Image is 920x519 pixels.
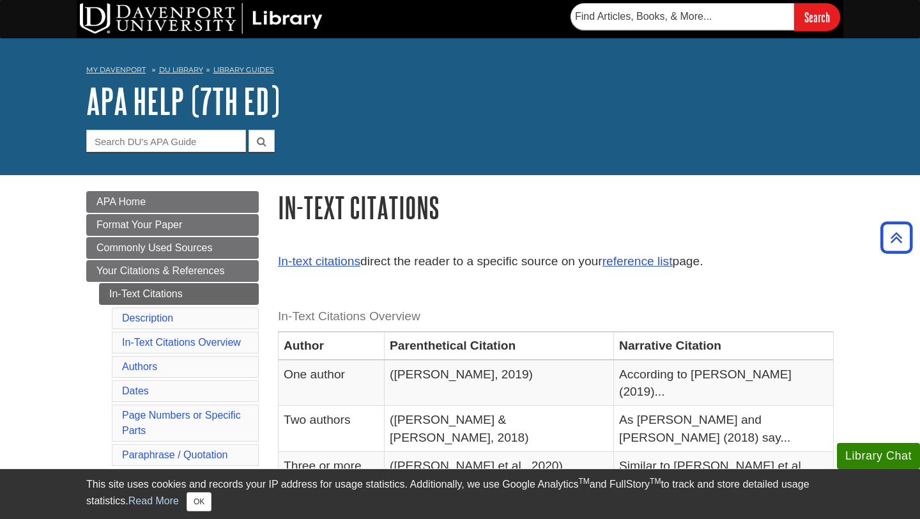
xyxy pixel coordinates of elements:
td: Two authors [279,406,385,452]
nav: breadcrumb [86,61,834,82]
img: DU Library [80,3,323,34]
a: My Davenport [86,65,146,75]
td: As [PERSON_NAME] and [PERSON_NAME] (2018) say... [614,406,834,452]
a: Paraphrase / Quotation [122,449,227,460]
a: Description [122,313,173,323]
span: Format Your Paper [96,219,182,230]
td: ([PERSON_NAME], 2019) [385,360,614,406]
span: Commonly Used Sources [96,242,212,253]
h1: In-Text Citations [278,191,834,224]
td: ([PERSON_NAME] et al., 2020) [385,452,614,498]
div: This site uses cookies and records your IP address for usage statistics. Additionally, we use Goo... [86,477,834,511]
p: direct the reader to a specific source on your page. [278,252,834,271]
a: APA Home [86,191,259,213]
button: Library Chat [837,443,920,469]
a: Authors [122,361,157,372]
a: Read More [128,495,179,506]
input: Search DU's APA Guide [86,130,246,152]
a: Back to Top [876,229,917,246]
th: Parenthetical Citation [385,332,614,360]
input: Search [794,3,840,31]
a: Your Citations & References [86,260,259,282]
th: Author [279,332,385,360]
td: One author [279,360,385,406]
a: DU Library [159,65,203,74]
span: Your Citations & References [96,265,224,276]
a: Dates [122,385,149,396]
a: In-Text Citations [99,283,259,305]
input: Find Articles, Books, & More... [571,3,794,30]
a: Library Guides [213,65,274,74]
sup: TM [650,477,661,486]
caption: In-Text Citations Overview [278,302,834,331]
a: Page Numbers or Specific Parts [122,410,241,436]
sup: TM [578,477,589,486]
a: In-text citations [278,254,360,268]
td: According to [PERSON_NAME] (2019)... [614,360,834,406]
a: In-Text Citations Overview [122,337,241,348]
a: Format Your Paper [86,214,259,236]
th: Narrative Citation [614,332,834,360]
td: ([PERSON_NAME] & [PERSON_NAME], 2018) [385,406,614,452]
td: Three or more authors [279,452,385,498]
a: reference list [602,254,673,268]
span: APA Home [96,196,146,207]
a: APA Help (7th Ed) [86,81,280,121]
td: Similar to [PERSON_NAME] et al. (2020)... [614,452,834,498]
form: Searches DU Library's articles, books, and more [571,3,840,31]
a: Commonly Used Sources [86,237,259,259]
button: Close [187,492,211,511]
